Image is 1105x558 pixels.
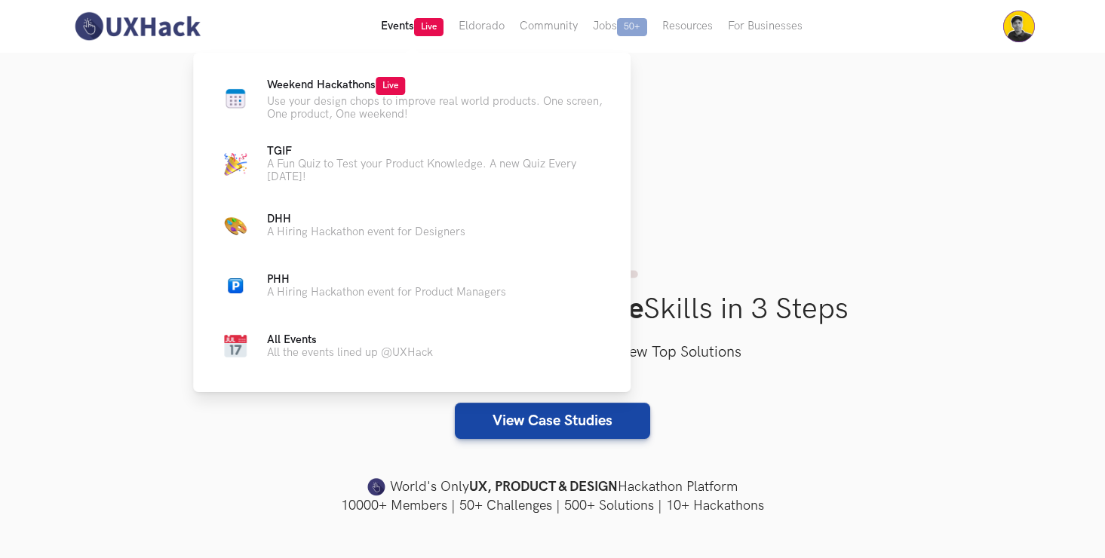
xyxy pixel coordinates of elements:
img: Parking [228,278,243,293]
span: DHH [267,213,291,225]
span: All Events [267,333,317,346]
img: Color Palette [224,214,247,237]
a: Color PaletteDHHA Hiring Hackathon event for Designers [217,207,606,244]
img: Calendar new [224,87,247,110]
a: View Case Studies [455,403,650,439]
a: CalendarAll EventsAll the events lined up @UXHack [217,328,606,364]
span: TGIF [267,145,292,158]
img: uxhack-favicon-image.png [367,477,385,497]
p: A Hiring Hackathon event for Designers [267,225,465,238]
h4: World's Only Hackathon Platform [70,477,1036,498]
strong: UX, PRODUCT & DESIGN [469,477,618,498]
span: 50+ [617,18,647,36]
a: Calendar newWeekend HackathonsLiveUse your design chops to improve real world products. One scree... [217,77,606,121]
span: Live [376,77,405,95]
p: All the events lined up @UXHack [267,346,433,359]
h3: Select a Case Study, Test your skills & View Top Solutions [70,341,1036,365]
h1: Improve Your Skills in 3 Steps [70,292,1036,327]
p: A Hiring Hackathon event for Product Managers [267,286,506,299]
img: Calendar [224,335,247,357]
h4: 10000+ Members | 50+ Challenges | 500+ Solutions | 10+ Hackathons [70,496,1036,515]
span: Live [414,18,444,36]
p: A Fun Quiz to Test your Product Knowledge. A new Quiz Every [DATE]! [267,158,606,183]
p: Use your design chops to improve real world products. One screen, One product, One weekend! [267,95,606,121]
img: Party cap [224,153,247,176]
img: Your profile pic [1003,11,1035,42]
span: PHH [267,273,290,286]
img: UXHack-logo.png [70,11,204,42]
a: Party capTGIFA Fun Quiz to Test your Product Knowledge. A new Quiz Every [DATE]! [217,145,606,183]
a: ParkingPHHA Hiring Hackathon event for Product Managers [217,268,606,304]
span: Weekend Hackathons [267,78,405,91]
